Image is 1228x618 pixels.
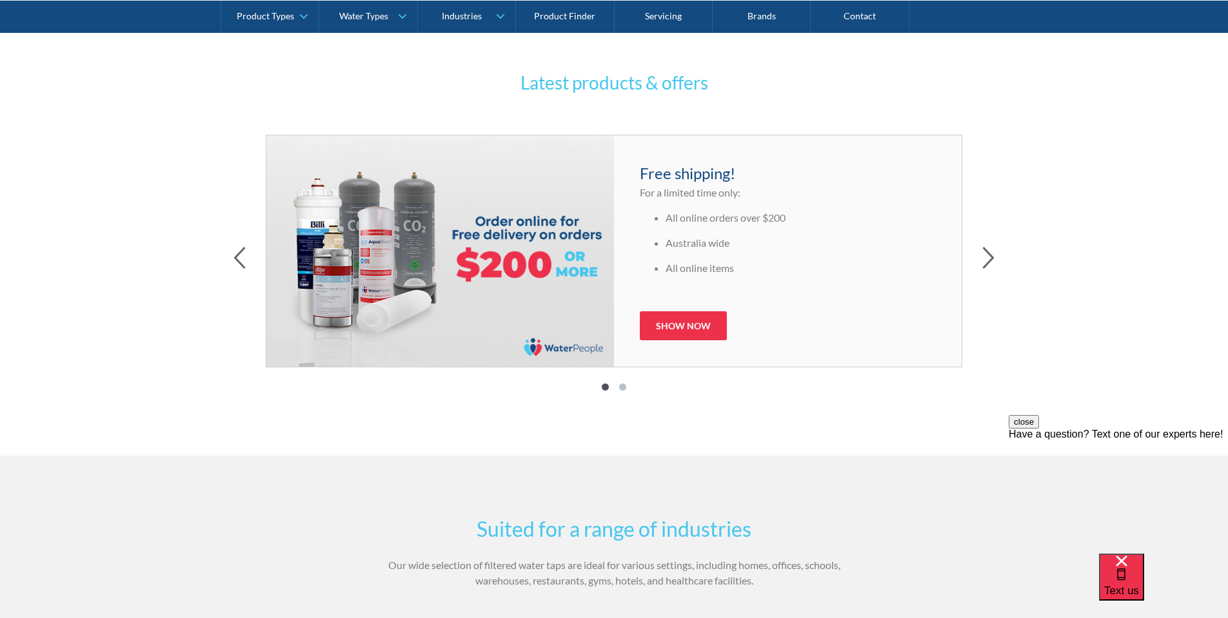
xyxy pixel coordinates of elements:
[640,162,936,185] h4: Free shipping!
[640,185,936,200] p: For a limited time only:
[666,210,936,226] li: All online orders over $200
[362,514,866,545] h2: Suited for a range of industries
[1009,415,1228,570] iframe: podium webchat widget prompt
[339,10,388,21] div: Water Types
[666,260,936,276] li: All online items
[362,69,866,96] h3: Latest products & offers
[362,557,866,588] p: Our wide selection of filtered water taps are ideal for various settings, including homes, office...
[237,10,294,21] div: Product Types
[666,235,936,251] li: Australia wide
[266,135,614,367] img: Free Shipping Over $200
[1099,554,1228,618] iframe: podium webchat widget bubble
[442,10,482,21] div: Industries
[640,311,727,340] a: Show now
